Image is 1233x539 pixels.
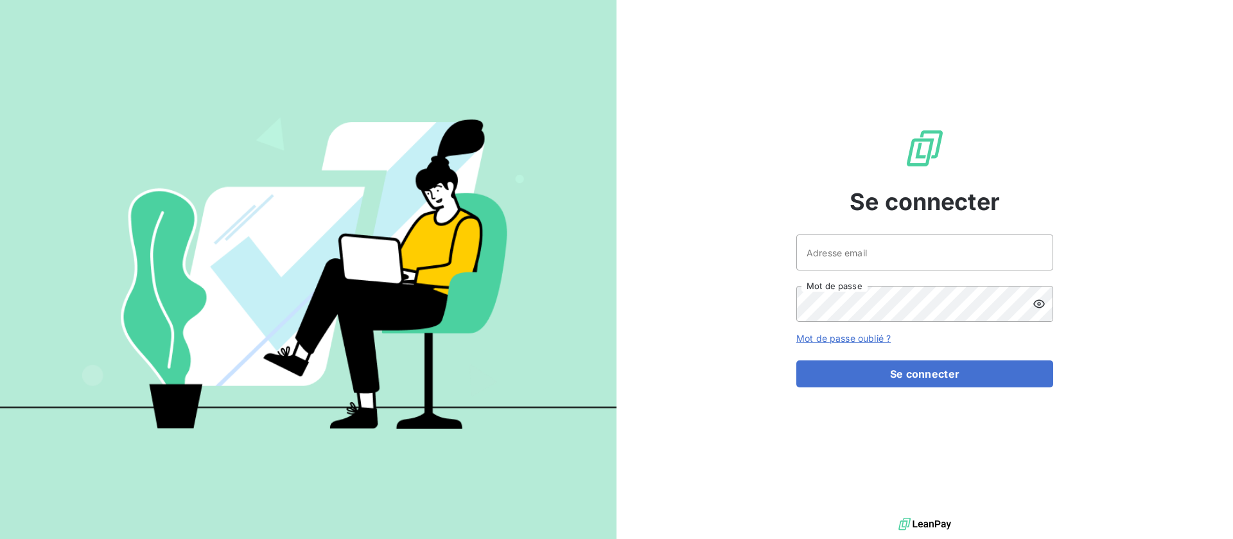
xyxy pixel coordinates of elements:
a: Mot de passe oublié ? [796,333,891,344]
button: Se connecter [796,360,1053,387]
img: logo [898,515,951,534]
input: placeholder [796,234,1053,270]
span: Se connecter [850,184,1000,219]
img: Logo LeanPay [904,128,945,169]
